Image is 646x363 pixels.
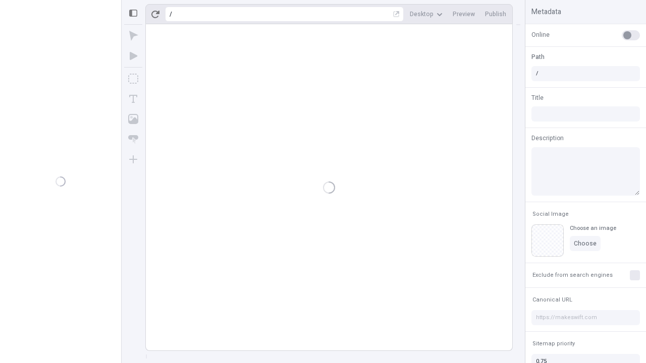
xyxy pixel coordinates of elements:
span: Title [531,93,544,102]
input: https://makeswift.com [531,310,640,325]
button: Image [124,110,142,128]
button: Preview [449,7,479,22]
button: Canonical URL [530,294,574,306]
span: Preview [453,10,475,18]
button: Button [124,130,142,148]
span: Exclude from search engines [532,271,613,279]
button: Social Image [530,208,571,220]
button: Desktop [406,7,447,22]
span: Choose [574,239,597,248]
div: Choose an image [570,224,616,232]
button: Choose [570,236,601,251]
span: Canonical URL [532,296,572,304]
span: Description [531,134,564,143]
button: Text [124,90,142,108]
button: Exclude from search engines [530,269,615,281]
span: Path [531,52,545,62]
span: Publish [485,10,506,18]
span: Sitemap priority [532,340,575,347]
span: Online [531,30,550,39]
span: Desktop [410,10,434,18]
button: Sitemap priority [530,338,577,350]
button: Publish [481,7,510,22]
div: / [170,10,172,18]
button: Box [124,70,142,88]
span: Social Image [532,210,569,218]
